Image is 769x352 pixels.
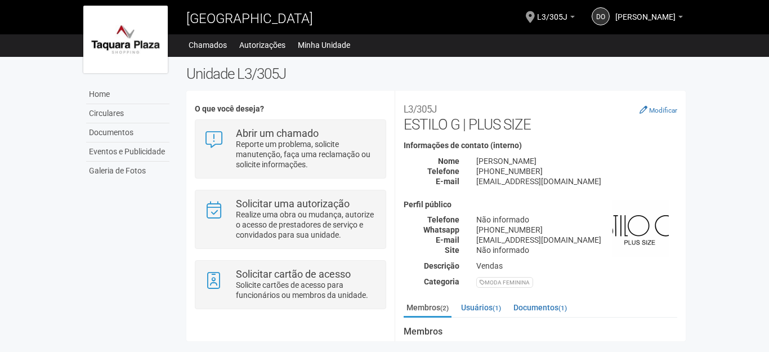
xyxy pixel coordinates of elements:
img: logo.jpg [83,6,168,73]
div: Não informado [468,245,686,255]
span: L3/305J [537,2,567,21]
strong: Whatsapp [423,225,459,234]
a: Autorizações [239,37,285,53]
h4: O que você deseja? [195,105,386,113]
span: [GEOGRAPHIC_DATA] [186,11,313,26]
strong: Telefone [427,167,459,176]
a: Solicitar uma autorização Realize uma obra ou mudança, autorize o acesso de prestadores de serviç... [204,199,377,240]
div: Não informado [468,215,686,225]
a: [PERSON_NAME] [615,14,683,23]
a: Home [86,85,169,104]
strong: Nome [438,157,459,166]
a: Usuários(1) [458,299,504,316]
h2: Unidade L3/305J [186,65,686,82]
strong: Descrição [424,261,459,270]
a: Membros(2) [404,299,451,318]
a: Minha Unidade [298,37,350,53]
small: L3/305J [404,104,436,115]
a: Solicitar cartão de acesso Solicite cartões de acesso para funcionários ou membros da unidade. [204,269,377,300]
div: [PHONE_NUMBER] [468,225,686,235]
a: Chamados [189,37,227,53]
strong: Site [445,246,459,255]
a: L3/305J [537,14,575,23]
div: [PHONE_NUMBER] [468,166,686,176]
h4: Informações de contato (interno) [404,141,677,150]
img: business.png [612,200,669,257]
a: Documentos(1) [511,299,570,316]
strong: Categoria [424,277,459,286]
a: Eventos e Publicidade [86,142,169,162]
small: (2) [440,304,449,312]
p: Realize uma obra ou mudança, autorize o acesso de prestadores de serviço e convidados para sua un... [236,210,377,240]
strong: E-mail [436,177,459,186]
div: [EMAIL_ADDRESS][DOMAIN_NAME] [468,235,686,245]
small: (1) [558,304,567,312]
strong: Solicitar cartão de acesso [236,268,351,280]
div: Vendas [468,261,686,271]
small: (1) [493,304,501,312]
a: Galeria de Fotos [86,162,169,180]
h2: ESTILO G | PLUS SIZE [404,99,677,133]
div: [PERSON_NAME] [468,156,686,166]
strong: Abrir um chamado [236,127,319,139]
a: DO [592,7,610,25]
h4: Perfil público [404,200,677,209]
p: Reporte um problema, solicite manutenção, faça uma reclamação ou solicite informações. [236,139,377,170]
div: MODA FEMININA [476,277,533,288]
strong: Solicitar uma autorização [236,198,350,210]
a: Circulares [86,104,169,123]
a: Modificar [640,105,677,114]
strong: Telefone [427,215,459,224]
a: Abrir um chamado Reporte um problema, solicite manutenção, faça uma reclamação ou solicite inform... [204,128,377,170]
span: Daiana Oliveira Pedreira [615,2,676,21]
div: [EMAIL_ADDRESS][DOMAIN_NAME] [468,176,686,186]
a: Documentos [86,123,169,142]
small: Modificar [649,106,677,114]
strong: E-mail [436,235,459,244]
strong: Membros [404,327,677,337]
p: Solicite cartões de acesso para funcionários ou membros da unidade. [236,280,377,300]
